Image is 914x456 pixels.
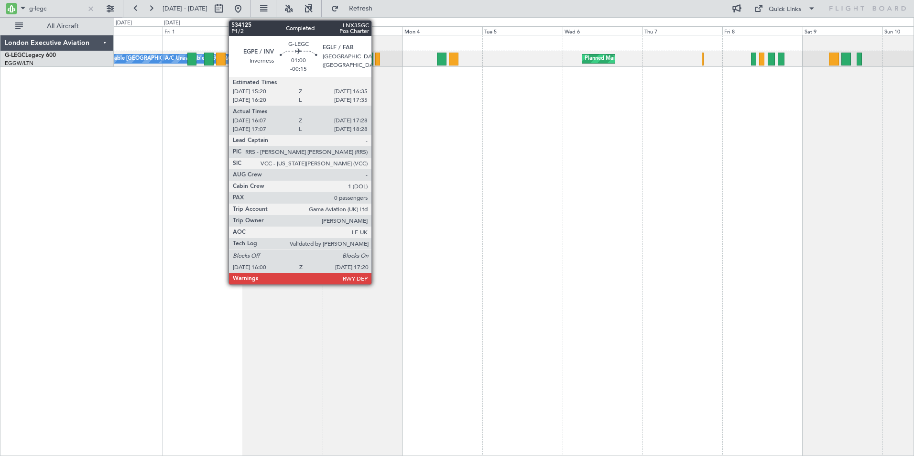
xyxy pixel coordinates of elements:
span: All Aircraft [25,23,101,30]
div: Wed 6 [563,26,642,35]
div: Fri 1 [163,26,242,35]
div: Sat 2 [242,26,322,35]
span: Refresh [341,5,381,12]
div: [DATE] [164,19,180,27]
span: G-LEGC [5,53,25,58]
button: Refresh [326,1,384,16]
span: [DATE] - [DATE] [163,4,207,13]
div: A/C Unavailable [GEOGRAPHIC_DATA] ([GEOGRAPHIC_DATA]) [165,52,320,66]
div: Fri 8 [722,26,802,35]
button: All Aircraft [11,19,104,34]
div: Planned Maint [GEOGRAPHIC_DATA] ([GEOGRAPHIC_DATA]) [585,52,735,66]
input: A/C (Reg. or Type) [29,1,84,16]
div: Sat 9 [803,26,882,35]
div: Tue 5 [482,26,562,35]
div: Mon 4 [403,26,482,35]
div: [DATE] [116,19,132,27]
button: Quick Links [750,1,820,16]
div: Thu 7 [642,26,722,35]
a: EGGW/LTN [5,60,33,67]
div: Thu 31 [83,26,163,35]
div: Sun 3 [323,26,403,35]
div: Quick Links [769,5,801,14]
a: G-LEGCLegacy 600 [5,53,56,58]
